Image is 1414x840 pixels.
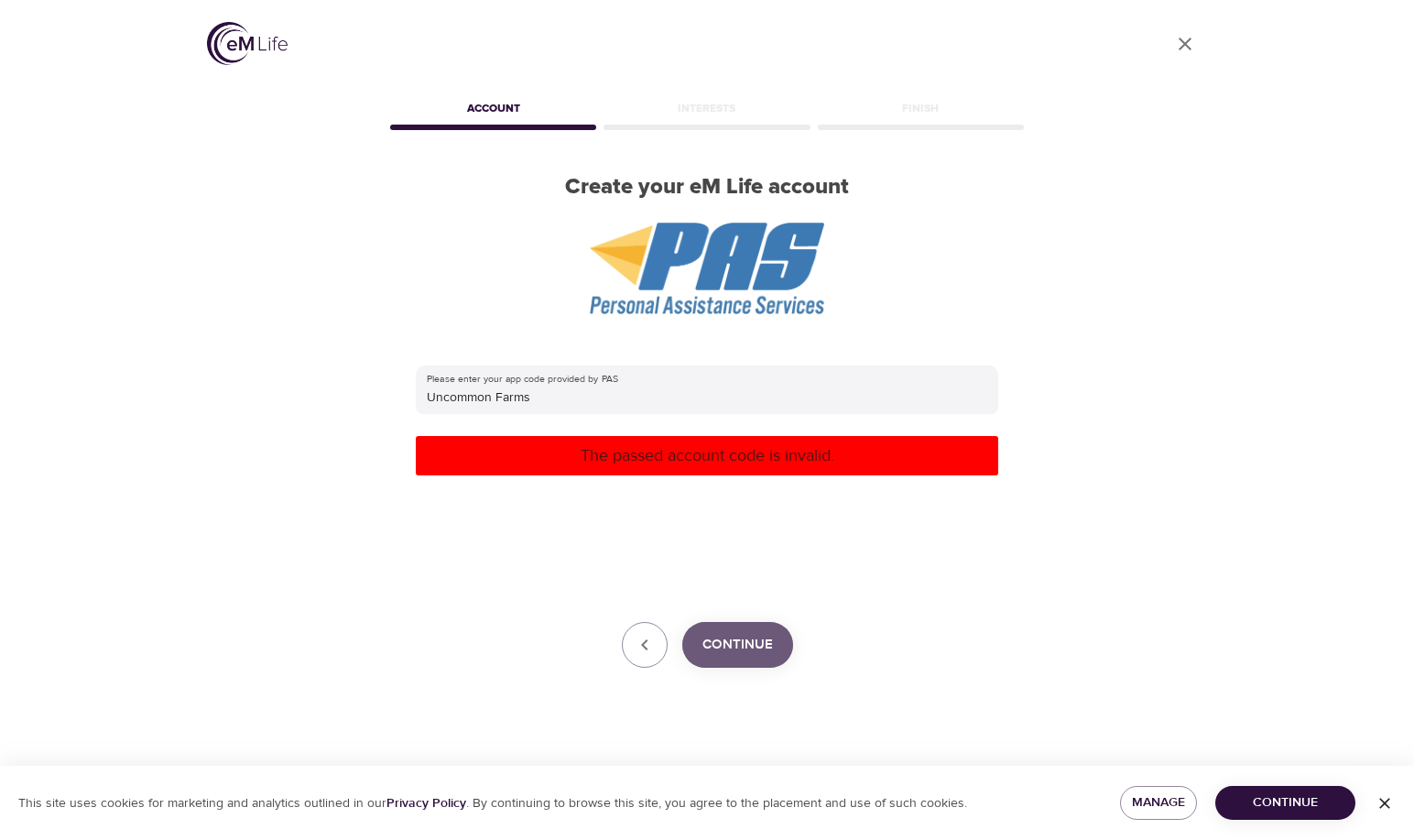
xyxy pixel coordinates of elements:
[1215,786,1355,820] button: Continue
[207,22,288,65] img: logo
[423,443,991,468] p: The passed account code is invalid.
[1135,791,1182,814] span: Manage
[702,633,773,657] span: Continue
[1230,791,1341,814] span: Continue
[386,174,1028,201] h2: Create your eM Life account
[682,622,793,668] button: Continue
[590,223,825,314] img: PAS%20logo.png
[1120,786,1197,820] button: Manage
[386,795,466,812] a: Privacy Policy
[1163,22,1207,66] a: close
